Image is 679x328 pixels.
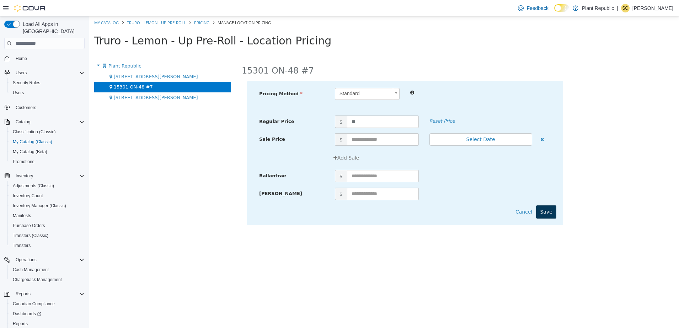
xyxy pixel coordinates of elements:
[38,4,97,9] a: Truro - Lemon - Up Pre-Roll
[7,88,87,98] button: Users
[10,265,52,274] a: Cash Management
[13,256,39,264] button: Operations
[246,71,311,84] a: Standard
[10,319,31,328] a: Reports
[7,201,87,211] button: Inventory Manager (Classic)
[13,149,47,155] span: My Catalog (Beta)
[10,310,44,318] a: Dashboards
[10,79,43,87] a: Security Roles
[10,211,85,220] span: Manifests
[10,231,51,240] a: Transfers (Classic)
[10,211,34,220] a: Manifests
[526,5,548,12] span: Feedback
[10,201,85,210] span: Inventory Manager (Classic)
[621,4,630,12] div: Samantha Crosby
[10,88,85,97] span: Users
[13,183,54,189] span: Adjustments (Classic)
[7,78,87,88] button: Security Roles
[14,5,46,12] img: Cova
[25,68,64,73] span: 15301 ON-48 #7
[7,309,87,319] a: Dashboards
[10,221,85,230] span: Purchase Orders
[13,223,45,228] span: Purchase Orders
[25,79,109,84] span: [STREET_ADDRESS][PERSON_NAME]
[10,157,37,166] a: Promotions
[13,118,33,126] button: Catalog
[10,300,85,308] span: Canadian Compliance
[153,49,225,60] h2: 15301 ON-48 #7
[13,103,85,112] span: Customers
[13,301,55,307] span: Canadian Compliance
[129,4,182,9] span: Manage Location Pricing
[10,310,85,318] span: Dashboards
[423,189,447,202] button: Cancel
[170,75,214,80] span: Pricing Method
[7,181,87,191] button: Adjustments (Classic)
[13,267,49,273] span: Cash Management
[16,105,36,111] span: Customers
[10,147,50,156] a: My Catalog (Beta)
[10,265,85,274] span: Cash Management
[246,154,258,166] span: $
[7,299,87,309] button: Canadian Compliance
[7,127,87,137] button: Classification (Classic)
[617,4,618,12] p: |
[10,231,85,240] span: Transfers (Classic)
[246,72,301,83] span: Standard
[170,102,205,108] span: Regular Price
[16,119,30,125] span: Catalog
[10,192,85,200] span: Inventory Count
[13,172,36,180] button: Inventory
[13,90,24,96] span: Users
[13,172,85,180] span: Inventory
[10,128,85,136] span: Classification (Classic)
[7,265,87,275] button: Cash Management
[341,117,443,129] button: Select Date
[1,53,87,64] button: Home
[632,4,673,12] p: [PERSON_NAME]
[13,203,66,209] span: Inventory Manager (Classic)
[13,290,85,298] span: Reports
[1,171,87,181] button: Inventory
[25,58,109,63] span: [STREET_ADDRESS][PERSON_NAME]
[10,182,57,190] a: Adjustments (Classic)
[13,118,85,126] span: Catalog
[622,4,629,12] span: SC
[20,21,85,35] span: Load All Apps in [GEOGRAPHIC_DATA]
[1,117,87,127] button: Catalog
[7,211,87,221] button: Manifests
[13,159,34,165] span: Promotions
[16,291,31,297] span: Reports
[13,69,30,77] button: Users
[10,138,85,146] span: My Catalog (Classic)
[7,157,87,167] button: Promotions
[16,257,37,263] span: Operations
[10,275,85,284] span: Chargeback Management
[10,128,59,136] a: Classification (Classic)
[10,201,69,210] a: Inventory Manager (Classic)
[7,221,87,231] button: Purchase Orders
[10,182,85,190] span: Adjustments (Classic)
[10,241,33,250] a: Transfers
[13,139,52,145] span: My Catalog (Classic)
[5,18,242,31] span: Truro - Lemon - Up Pre-Roll - Location Pricing
[10,241,85,250] span: Transfers
[10,275,65,284] a: Chargeback Management
[7,275,87,285] button: Chargeback Management
[13,80,40,86] span: Security Roles
[515,1,551,15] a: Feedback
[7,191,87,201] button: Inventory Count
[554,4,569,12] input: Dark Mode
[170,120,196,125] span: Sale Price
[170,157,197,162] span: Ballantrae
[1,102,87,112] button: Customers
[1,68,87,78] button: Users
[7,147,87,157] button: My Catalog (Beta)
[10,300,58,308] a: Canadian Compliance
[1,289,87,299] button: Reports
[13,54,85,63] span: Home
[13,256,85,264] span: Operations
[1,255,87,265] button: Operations
[13,193,43,199] span: Inventory Count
